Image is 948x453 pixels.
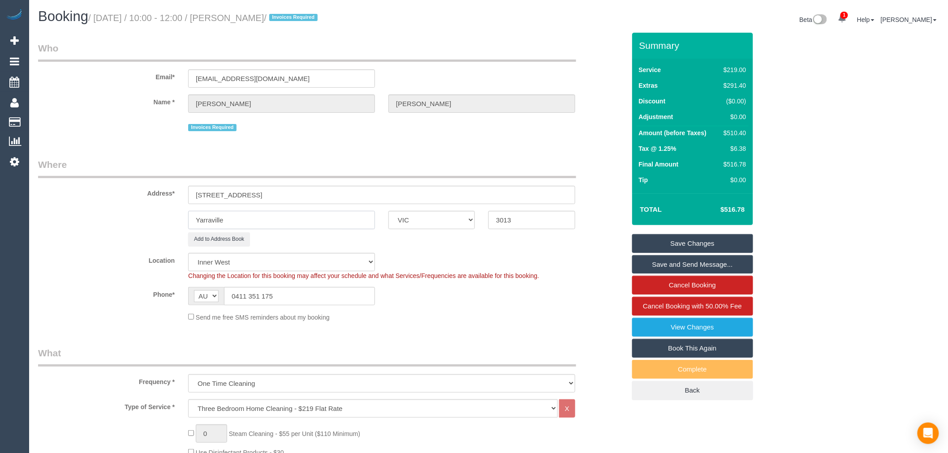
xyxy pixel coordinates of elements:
[720,112,746,121] div: $0.00
[38,9,88,24] span: Booking
[632,234,753,253] a: Save Changes
[812,14,827,26] img: New interface
[38,42,576,62] legend: Who
[264,13,320,23] span: /
[720,65,746,74] div: $219.00
[720,81,746,90] div: $291.40
[632,297,753,316] a: Cancel Booking with 50.00% Fee
[38,158,576,178] legend: Where
[639,40,749,51] h3: Summary
[639,144,677,153] label: Tax @ 1.25%
[840,12,848,19] span: 1
[31,186,181,198] label: Address*
[188,272,539,279] span: Changing the Location for this booking may affect your schedule and what Services/Frequencies are...
[229,430,360,437] span: Steam Cleaning - $55 per Unit ($110 Minimum)
[720,128,746,137] div: $510.40
[918,423,939,444] div: Open Intercom Messenger
[800,16,827,23] a: Beta
[639,175,648,184] label: Tip
[188,211,375,229] input: Suburb*
[639,112,673,121] label: Adjustment
[881,16,937,23] a: [PERSON_NAME]
[31,374,181,386] label: Frequency *
[188,94,375,113] input: First Name*
[38,346,576,367] legend: What
[720,97,746,106] div: ($0.00)
[632,276,753,295] a: Cancel Booking
[639,65,661,74] label: Service
[31,287,181,299] label: Phone*
[833,9,851,29] a: 1
[632,318,753,337] a: View Changes
[31,69,181,81] label: Email*
[488,211,575,229] input: Post Code*
[31,399,181,411] label: Type of Service *
[694,206,745,214] h4: $516.78
[720,175,746,184] div: $0.00
[88,13,320,23] small: / [DATE] / 10:00 - 12:00 / [PERSON_NAME]
[857,16,875,23] a: Help
[632,381,753,400] a: Back
[639,160,679,169] label: Final Amount
[31,94,181,107] label: Name *
[196,314,330,321] span: Send me free SMS reminders about my booking
[224,287,375,305] input: Phone*
[31,253,181,265] label: Location
[720,144,746,153] div: $6.38
[269,14,318,21] span: Invoices Required
[639,81,658,90] label: Extras
[640,205,662,213] strong: Total
[188,124,237,131] span: Invoices Required
[639,128,707,137] label: Amount (before Taxes)
[632,339,753,358] a: Book This Again
[720,160,746,169] div: $516.78
[388,94,575,113] input: Last Name*
[639,97,666,106] label: Discount
[188,232,250,246] button: Add to Address Book
[5,9,23,21] img: Automaid Logo
[643,302,742,310] span: Cancel Booking with 50.00% Fee
[188,69,375,88] input: Email*
[632,255,753,274] a: Save and Send Message...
